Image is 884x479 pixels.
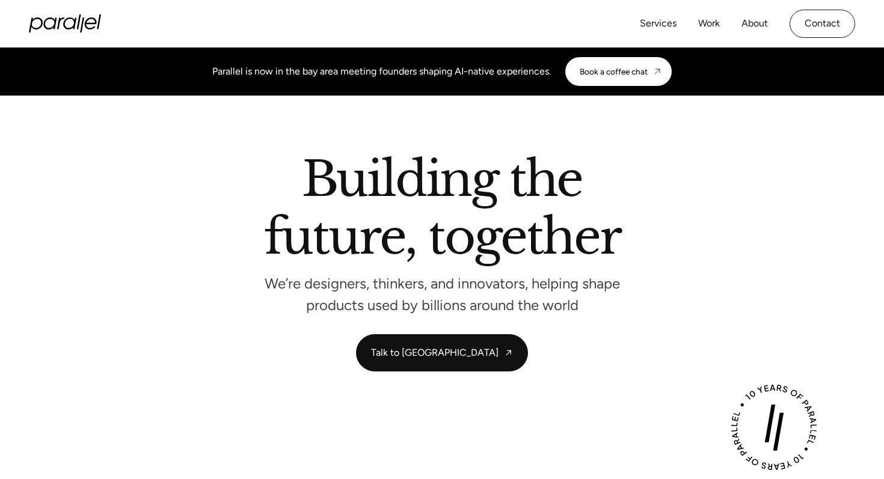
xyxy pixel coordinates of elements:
[29,14,101,32] a: home
[580,67,648,76] div: Book a coffee chat
[640,15,677,32] a: Services
[565,57,672,86] a: Book a coffee chat
[790,10,855,38] a: Contact
[262,278,622,310] p: We’re designers, thinkers, and innovators, helping shape products used by billions around the world
[212,64,551,79] div: Parallel is now in the bay area meeting founders shaping AI-native experiences.
[698,15,720,32] a: Work
[264,156,621,266] h2: Building the future, together
[652,67,662,76] img: CTA arrow image
[741,15,768,32] a: About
